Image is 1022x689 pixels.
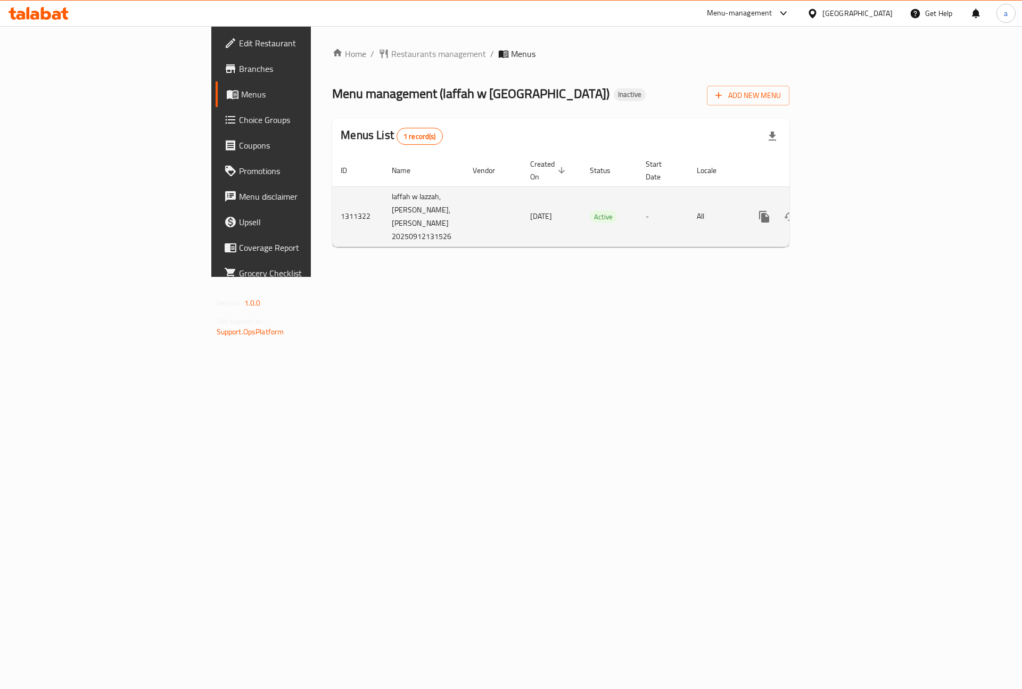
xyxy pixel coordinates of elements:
a: Upsell [216,209,382,235]
span: ID [341,164,361,177]
a: Coverage Report [216,235,382,260]
span: Version: [217,296,243,310]
a: Branches [216,56,382,81]
button: more [752,204,777,229]
div: Total records count [397,128,443,145]
span: Add New Menu [715,89,781,102]
a: Edit Restaurant [216,30,382,56]
span: Name [392,164,424,177]
div: Export file [760,124,785,149]
a: Promotions [216,158,382,184]
div: Menu-management [707,7,772,20]
span: Menu management ( laffah w [GEOGRAPHIC_DATA] ) [332,81,609,105]
span: 1.0.0 [244,296,261,310]
a: Support.OpsPlatform [217,325,284,339]
a: Menus [216,81,382,107]
div: Active [590,210,617,223]
td: All [688,186,743,247]
span: a [1004,7,1008,19]
td: - [637,186,688,247]
span: Get support on: [217,314,266,328]
h2: Menus List [341,127,442,145]
span: Restaurants management [391,47,486,60]
span: Branches [239,62,374,75]
a: Choice Groups [216,107,382,133]
a: Menu disclaimer [216,184,382,209]
span: Start Date [646,158,675,183]
span: Vendor [473,164,509,177]
span: Coupons [239,139,374,152]
a: Restaurants management [378,47,486,60]
div: Inactive [614,88,646,101]
button: Change Status [777,204,803,229]
table: enhanced table [332,154,862,247]
span: Grocery Checklist [239,267,374,280]
button: Add New Menu [707,86,789,105]
span: Edit Restaurant [239,37,374,50]
span: Menus [511,47,535,60]
div: [GEOGRAPHIC_DATA] [822,7,893,19]
span: Status [590,164,624,177]
span: 1 record(s) [397,132,442,142]
a: Grocery Checklist [216,260,382,286]
span: Created On [530,158,568,183]
span: Inactive [614,90,646,99]
span: Coverage Report [239,241,374,254]
span: Active [590,211,617,223]
span: Promotions [239,165,374,177]
span: Upsell [239,216,374,228]
span: Locale [697,164,730,177]
td: laffah w lazzah, [PERSON_NAME],[PERSON_NAME] 20250912131526 [383,186,464,247]
span: [DATE] [530,209,552,223]
th: Actions [743,154,862,187]
li: / [490,47,494,60]
span: Choice Groups [239,113,374,126]
a: Coupons [216,133,382,158]
nav: breadcrumb [332,47,789,60]
span: Menus [241,88,374,101]
span: Menu disclaimer [239,190,374,203]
